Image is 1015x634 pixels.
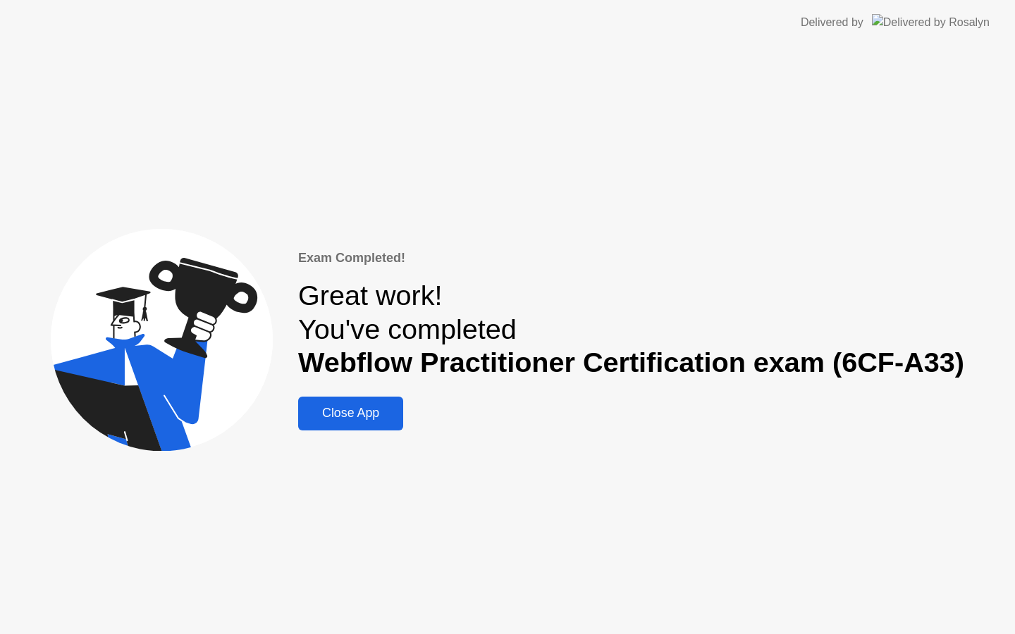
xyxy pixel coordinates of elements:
[298,279,964,380] div: Great work! You've completed
[872,14,990,30] img: Delivered by Rosalyn
[298,397,403,430] button: Close App
[298,249,964,268] div: Exam Completed!
[298,347,964,378] b: Webflow Practitioner Certification exam (6CF-A33)
[801,14,863,31] div: Delivered by
[302,406,399,421] div: Close App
